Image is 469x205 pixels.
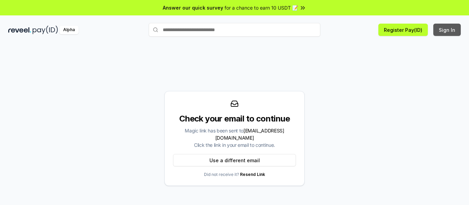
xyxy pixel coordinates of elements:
p: Did not receive it? [204,172,265,177]
span: [EMAIL_ADDRESS][DOMAIN_NAME] [215,128,284,141]
button: Register Pay(ID) [378,24,428,36]
button: Sign In [433,24,461,36]
div: Alpha [59,26,79,34]
img: pay_id [33,26,58,34]
div: Magic link has been sent to Click the link in your email to continue. [173,127,296,149]
button: Use a different email [173,154,296,166]
span: for a chance to earn 10 USDT 📝 [225,4,298,11]
span: Answer our quick survey [163,4,223,11]
div: Check your email to continue [173,113,296,124]
a: Resend Link [240,172,265,177]
img: reveel_dark [8,26,31,34]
